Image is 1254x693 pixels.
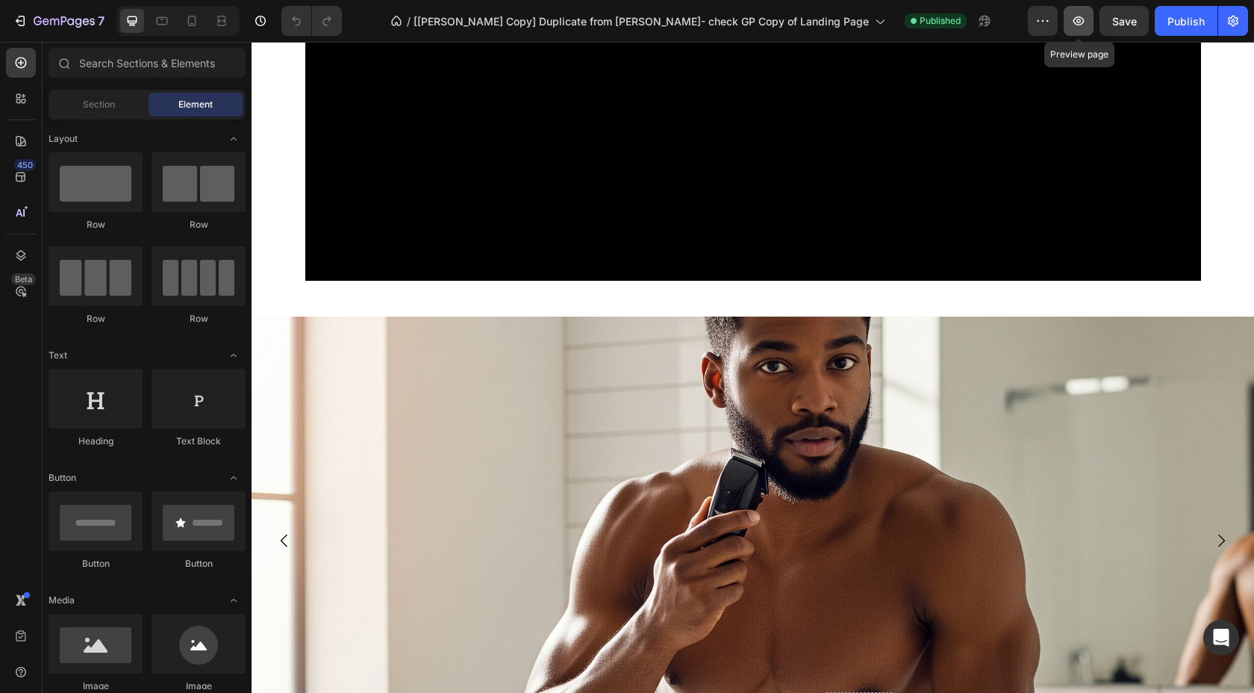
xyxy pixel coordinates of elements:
span: [[PERSON_NAME] Copy] Duplicate from [PERSON_NAME]- check GP Copy of Landing Page [414,13,869,29]
div: Row [49,218,143,231]
div: 450 [14,159,36,171]
button: 7 [6,6,111,36]
div: Row [152,218,246,231]
input: Search Sections & Elements [49,48,246,78]
button: Publish [1155,6,1217,36]
div: Image [49,680,143,693]
div: Row [49,312,143,326]
span: Toggle open [222,127,246,151]
div: Image [152,680,246,693]
span: Section [83,98,115,111]
span: Toggle open [222,344,246,367]
span: / [407,13,411,29]
button: Save [1099,6,1149,36]
span: Text [49,349,67,362]
span: Element [178,98,213,111]
div: Heading [49,435,143,448]
div: Button [49,557,143,571]
span: Published [920,14,961,28]
div: Text Block [152,435,246,448]
div: Row [152,312,246,326]
span: Toggle open [222,588,246,612]
div: Beta [11,273,36,285]
span: Save [1112,15,1137,28]
div: Open Intercom Messenger [1203,620,1239,656]
span: Button [49,471,76,485]
span: Toggle open [222,466,246,490]
div: Publish [1167,13,1205,29]
span: Layout [49,132,78,146]
span: Media [49,594,75,607]
div: Button [152,557,246,571]
p: 7 [98,12,104,30]
iframe: Design area [252,42,1254,693]
button: Carousel Next Arrow [949,478,991,520]
div: Undo/Redo [281,6,342,36]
